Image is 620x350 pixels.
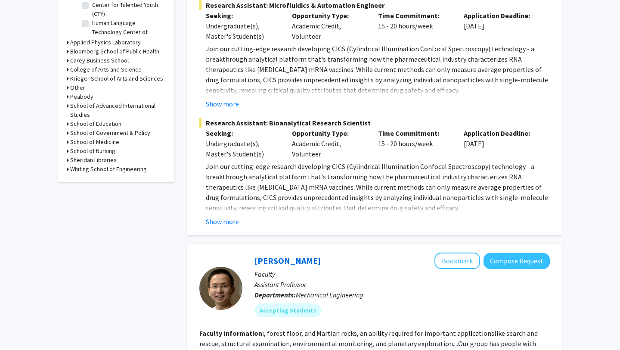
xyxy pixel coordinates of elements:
[70,165,147,174] h3: Whiting School of Engineering
[70,83,85,92] h3: Other
[457,128,543,159] div: [DATE]
[292,10,365,21] p: Opportunity Type:
[206,21,279,41] div: Undergraduate(s), Master's Student(s)
[468,329,472,337] b: li
[70,119,121,128] h3: School of Education
[206,216,239,227] button: Show more
[70,147,115,156] h3: School of Nursing
[199,118,550,128] span: Research Assistant: Bioanalytical Research Scientist
[285,10,372,41] div: Academic Credit, Volunteer
[70,137,119,147] h3: School of Medicine
[292,128,365,138] p: Opportunity Type:
[70,65,142,74] h3: College of Arts and Science
[254,255,321,266] a: [PERSON_NAME]
[372,10,458,41] div: 15 - 20 hours/week
[457,10,543,41] div: [DATE]
[464,10,537,21] p: Application Deadline:
[372,128,458,159] div: 15 - 20 hours/week
[254,303,322,317] mat-chip: Accepting Students
[464,128,537,138] p: Application Deadline:
[206,44,550,95] p: Join our cutting-edge research developing CICS (Cylindrical Illumination Confocal Spectroscopy) t...
[6,311,37,344] iframe: Chat
[70,74,163,83] h3: Krieger School of Arts and Sciences
[70,38,141,47] h3: Applied Physics Laboratory
[254,269,550,279] p: Faculty
[206,10,279,21] p: Seeking:
[378,329,381,337] b: li
[494,329,498,337] b: li
[484,253,550,269] button: Compose Request to Chen Li
[92,0,164,19] label: Center for Talented Youth (CTY)
[378,128,451,138] p: Time Commitment:
[285,128,372,159] div: Academic Credit, Volunteer
[206,128,279,138] p: Seeking:
[70,92,93,101] h3: Peabody
[70,47,159,56] h3: Bloomberg School of Public Health
[206,138,279,159] div: Undergraduate(s), Master's Student(s)
[434,253,480,269] button: Add Chen Li to Bookmarks
[254,291,296,299] b: Departments:
[199,329,264,337] b: Faculty Information:
[70,156,117,165] h3: Sheridan Libraries
[206,161,550,213] p: Join our cutting-edge research developing CICS (Cylindrical Illumination Confocal Spectroscopy) t...
[254,279,550,290] p: Assistant Professor
[92,19,164,46] label: Human Language Technology Center of Excellence (HLTCOE)
[296,291,363,299] span: Mechanical Engineering
[70,128,150,137] h3: School of Government & Policy
[206,99,239,109] button: Show more
[70,56,129,65] h3: Carey Business School
[70,101,166,119] h3: School of Advanced International Studies
[378,10,451,21] p: Time Commitment:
